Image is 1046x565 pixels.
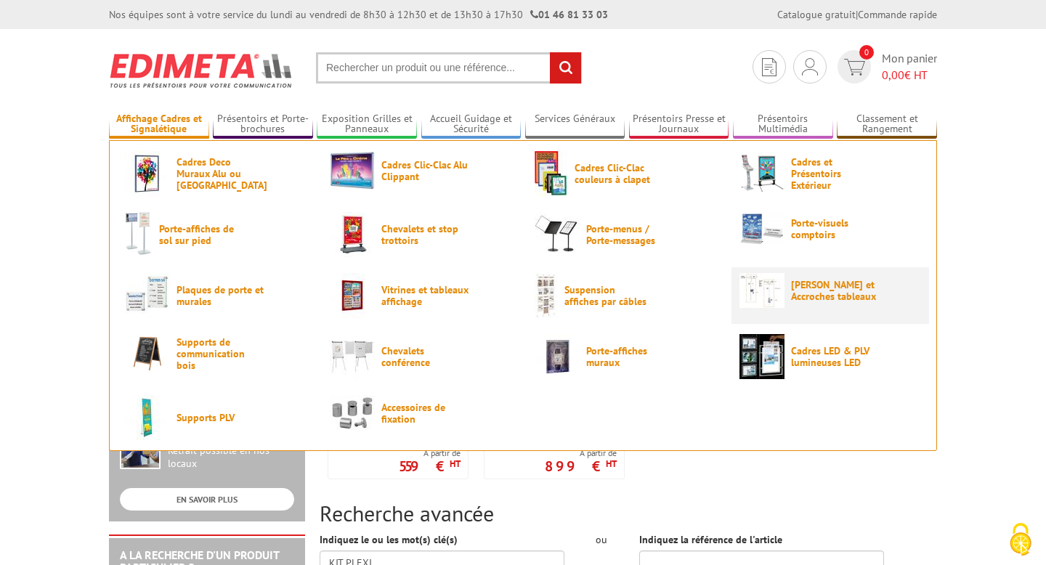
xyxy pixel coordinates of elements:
[739,334,784,379] img: Cadres LED & PLV lumineuses LED
[213,113,313,137] a: Présentoirs et Porte-brochures
[535,334,580,379] img: Porte-affiches muraux
[762,58,777,76] img: devis rapide
[330,273,511,318] a: Vitrines et tableaux affichage
[791,279,878,302] span: [PERSON_NAME] et Accroches tableaux
[125,395,170,440] img: Supports PLV
[109,113,209,137] a: Affichage Cadres et Signalétique
[882,68,904,82] span: 0,00
[399,447,461,459] span: A partir de
[535,212,716,257] a: Porte-menus / Porte-messages
[739,212,921,245] a: Porte-visuels comptoirs
[606,458,617,470] sup: HT
[535,273,558,318] img: Suspension affiches par câbles
[125,151,170,196] img: Cadres Deco Muraux Alu ou Bois
[125,273,307,318] a: Plaques de porte et murales
[328,397,468,452] a: Kit complet stands 6 panneaux + 1 pancarte + présentoir zig-zag alu-plexiglass 6 cases + sacs de ...
[421,113,522,137] a: Accueil Guidage et Sécurité
[791,217,878,240] span: Porte-visuels comptoirs
[1002,521,1039,558] img: Cookies (fenêtre modale)
[330,395,511,431] a: Accessoires de fixation
[317,113,417,137] a: Exposition Grilles et Panneaux
[586,532,617,547] div: ou
[492,397,617,452] span: Kit complet stands 8 panneaux + 2 pancartes + présentoir zig-zag alu-plexiglass 6 cases + sacs de...
[316,52,582,84] input: Rechercher un produit ou une référence...
[550,52,581,84] input: rechercher
[125,151,307,196] a: Cadres Deco Muraux Alu ou [GEOGRAPHIC_DATA]
[330,273,375,318] img: Vitrines et tableaux affichage
[882,67,937,84] span: € HT
[330,334,375,379] img: Chevalets conférence
[995,516,1046,565] button: Cookies (fenêtre modale)
[330,212,375,257] img: Chevalets et stop trottoirs
[330,151,511,190] a: Cadres Clic-Clac Alu Clippant
[639,532,782,547] label: Indiquez la référence de l'article
[177,156,264,191] span: Cadres Deco Muraux Alu ou [GEOGRAPHIC_DATA]
[586,345,673,368] span: Porte-affiches muraux
[586,223,673,246] span: Porte-menus / Porte-messages
[535,212,580,257] img: Porte-menus / Porte-messages
[125,212,153,257] img: Porte-affiches de sol sur pied
[739,273,921,308] a: [PERSON_NAME] et Accroches tableaux
[381,345,469,368] span: Chevalets conférence
[177,284,264,307] span: Plaques de porte et murales
[733,113,833,137] a: Présentoirs Multimédia
[535,151,716,196] a: Cadres Clic-Clac couleurs à clapet
[159,223,246,246] span: Porte-affiches de sol sur pied
[177,412,264,423] span: Supports PLV
[525,113,625,137] a: Services Généraux
[330,395,375,431] img: Accessoires de fixation
[381,223,469,246] span: Chevalets et stop trottoirs
[535,334,716,379] a: Porte-affiches muraux
[381,402,469,425] span: Accessoires de fixation
[168,444,294,471] div: Retrait possible en nos locaux
[450,458,461,470] sup: HT
[837,113,937,137] a: Classement et Rangement
[739,151,784,196] img: Cadres et Présentoirs Extérieur
[530,8,608,21] strong: 01 46 81 33 03
[320,532,458,547] label: Indiquez le ou les mot(s) clé(s)
[109,7,608,22] div: Nos équipes sont à votre service du lundi au vendredi de 8h30 à 12h30 et de 13h30 à 17h30
[858,8,937,21] a: Commande rapide
[330,212,511,257] a: Chevalets et stop trottoirs
[791,345,878,368] span: Cadres LED & PLV lumineuses LED
[777,8,856,21] a: Catalogue gratuit
[336,397,461,452] span: Kit complet stands 6 panneaux + 1 pancarte + présentoir zig-zag alu-plexiglass 6 cases + sacs de ...
[844,59,865,76] img: devis rapide
[330,334,511,379] a: Chevalets conférence
[125,273,170,318] img: Plaques de porte et murales
[381,284,469,307] span: Vitrines et tableaux affichage
[125,334,170,373] img: Supports de communication bois
[330,151,375,190] img: Cadres Clic-Clac Alu Clippant
[125,334,307,373] a: Supports de communication bois
[575,162,662,185] span: Cadres Clic-Clac couleurs à clapet
[777,7,937,22] div: |
[859,45,874,60] span: 0
[535,273,716,318] a: Suspension affiches par câbles
[629,113,729,137] a: Présentoirs Presse et Journaux
[739,212,784,245] img: Porte-visuels comptoirs
[545,447,617,459] span: A partir de
[564,284,652,307] span: Suspension affiches par câbles
[125,212,307,257] a: Porte-affiches de sol sur pied
[320,501,937,525] h2: Recherche avancée
[882,50,937,84] span: Mon panier
[739,273,784,308] img: Cimaises et Accroches tableaux
[739,151,921,196] a: Cadres et Présentoirs Extérieur
[120,488,294,511] a: EN SAVOIR PLUS
[125,395,307,440] a: Supports PLV
[399,462,461,471] p: 559 €
[739,334,921,379] a: Cadres LED & PLV lumineuses LED
[802,58,818,76] img: devis rapide
[381,159,469,182] span: Cadres Clic-Clac Alu Clippant
[545,462,617,471] p: 899 €
[535,151,568,196] img: Cadres Clic-Clac couleurs à clapet
[791,156,878,191] span: Cadres et Présentoirs Extérieur
[834,50,937,84] a: devis rapide 0 Mon panier 0,00€ HT
[177,336,264,371] span: Supports de communication bois
[109,44,294,97] img: Edimeta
